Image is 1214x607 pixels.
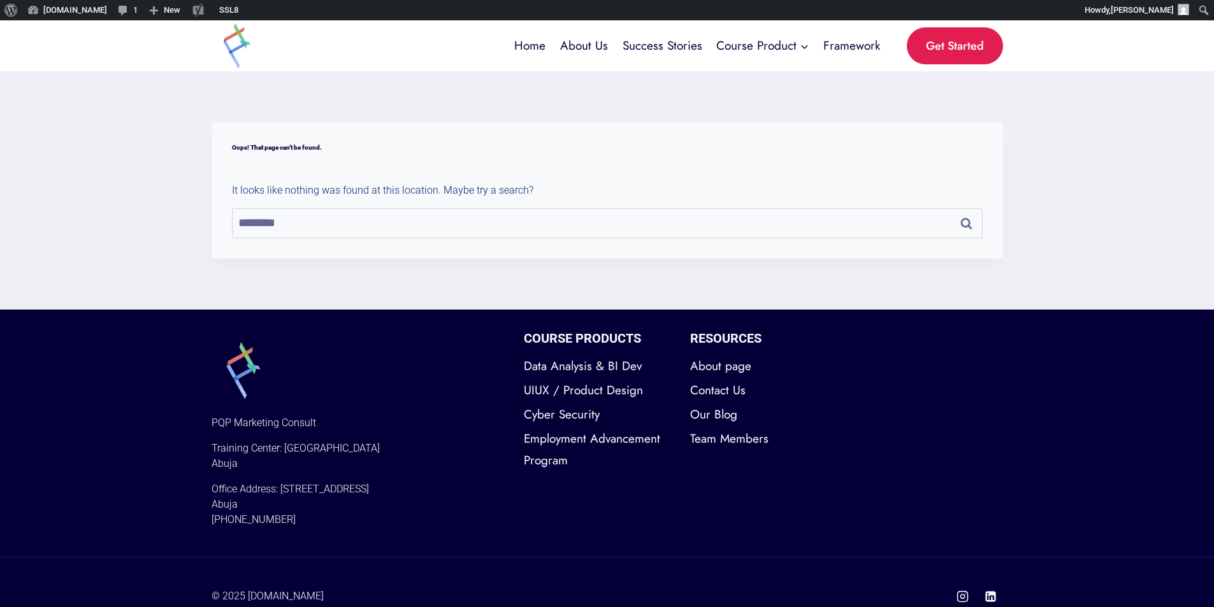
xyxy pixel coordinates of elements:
a: Get Started [907,27,1003,65]
a: Team Members [690,427,837,451]
h1: Oops! That page can’t be found. [232,143,983,152]
span: Course Product [716,36,809,55]
p: PQP Marketing Consult [212,415,505,431]
a: Home [507,29,553,62]
img: pqplusms.com [212,20,263,71]
a: Course Product [709,29,816,62]
p: © 2025 [DOMAIN_NAME] [212,589,598,604]
h2: Resources [690,329,837,348]
a: Cyber Security [524,403,670,427]
a: About Us [553,29,615,62]
nav: Primary Navigation [507,29,888,62]
img: smal-pq-logo.png [212,339,275,403]
p: Office Address: [STREET_ADDRESS] Abuja [PHONE_NUMBER] [212,482,505,527]
a: Our Blog [690,403,837,427]
a: Data Analysis & BI Dev [524,354,670,378]
a: About page [690,354,837,378]
a: Success Stories [615,29,709,62]
p: Training Center: [GEOGRAPHIC_DATA] Abuja [212,441,505,471]
span: [PERSON_NAME] [1111,5,1174,15]
a: Employment Advancement Program [524,427,670,473]
a: UIUX / Product Design [524,378,670,403]
p: It looks like nothing was found at this location. Maybe try a search? [232,183,983,198]
a: Framework [816,29,888,62]
a: Contact Us [690,378,837,403]
h2: Course Products [524,329,670,348]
